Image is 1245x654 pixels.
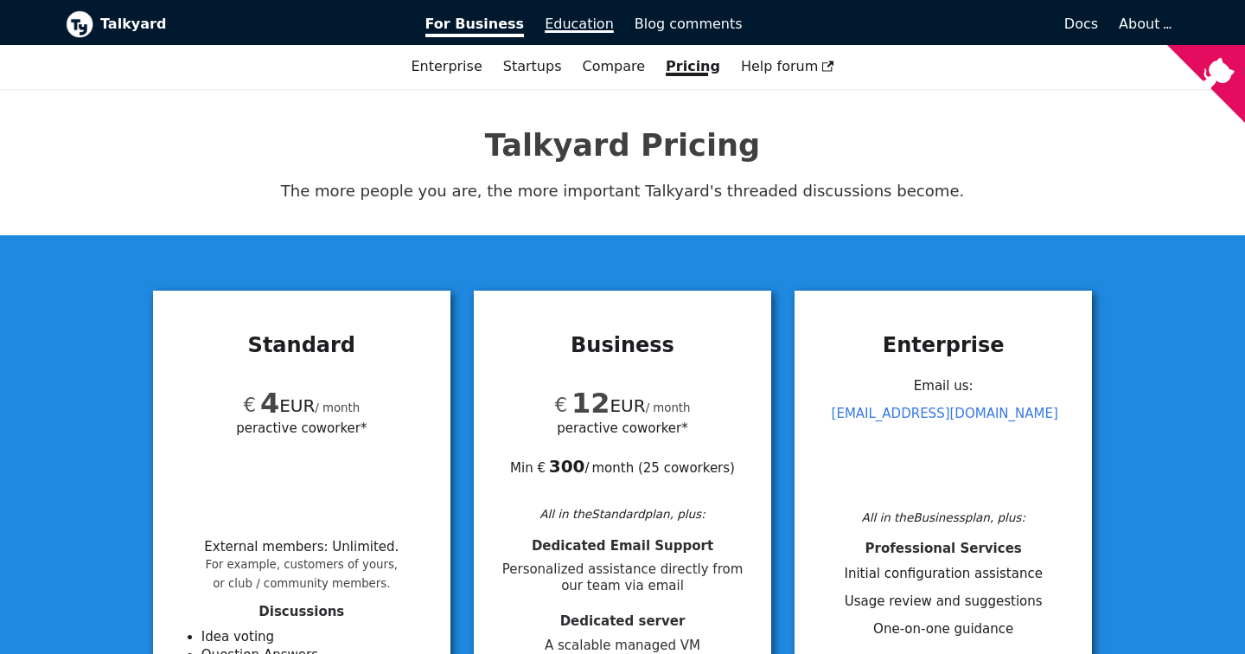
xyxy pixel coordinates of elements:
[243,394,256,416] span: €
[815,620,1071,638] li: One-on-one guidance
[560,613,686,629] span: Dedicated server
[174,332,430,358] h3: Standard
[174,604,430,620] h4: Discussions
[243,395,315,416] span: EUR
[741,58,834,74] span: Help forum
[66,126,1179,164] h1: Talkyard Pricing
[554,394,567,416] span: €
[495,438,750,478] div: Min € / month ( 25 coworkers )
[582,58,645,74] a: Compare
[66,10,401,38] a: Talkyard logoTalkyard
[635,16,743,32] span: Blog comments
[753,10,1109,39] a: Docs
[549,456,585,477] b: 300
[731,52,845,81] a: Help forum
[236,418,367,438] span: per active coworker*
[415,10,535,39] a: For Business
[495,332,750,358] h3: Business
[66,10,93,38] img: Talkyard logo
[815,541,1071,557] h4: Professional Services
[495,504,750,523] div: All in the Standard plan, plus:
[815,508,1071,527] div: All in the Business plan, plus:
[554,395,645,416] span: EUR
[206,558,399,590] small: For example, customers of yours, or club / community members.
[545,16,614,32] span: Education
[315,401,360,414] small: / month
[815,565,1071,583] li: Initial configuration assistance
[1119,16,1169,32] a: About
[624,10,753,39] a: Blog comments
[66,178,1179,204] p: The more people you are, the more important Talkyard's threaded discussions become.
[400,52,492,81] a: Enterprise
[655,52,731,81] a: Pricing
[201,628,430,646] li: Idea voting
[832,406,1058,421] a: [EMAIL_ADDRESS][DOMAIN_NAME]
[100,13,401,35] b: Talkyard
[646,401,691,414] small: / month
[425,16,525,37] span: For Business
[532,538,713,554] span: Dedicated Email Support
[557,418,687,438] span: per active coworker*
[495,561,750,594] span: Personalized assistance directly from our team via email
[204,539,399,591] li: External members : Unlimited .
[534,10,624,39] a: Education
[1064,16,1098,32] span: Docs
[571,387,610,420] span: 12
[815,593,1071,611] li: Usage review and suggestions
[495,638,750,654] span: A scalable managed VM
[815,372,1071,503] div: Email us:
[815,332,1071,358] h3: Enterprise
[260,387,279,420] span: 4
[493,52,572,81] a: Startups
